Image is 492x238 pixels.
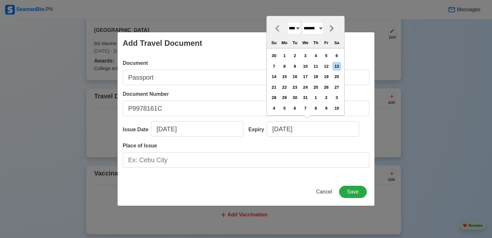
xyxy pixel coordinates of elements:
[311,83,320,92] div: Choose Thursday, October 25th, 2035
[270,51,278,60] div: Choose Sunday, September 30th, 2035
[290,83,299,92] div: Choose Tuesday, October 23rd, 2035
[270,83,278,92] div: Choose Sunday, October 21st, 2035
[322,83,331,92] div: Choose Friday, October 26th, 2035
[290,38,299,47] div: Tu
[311,51,320,60] div: Choose Thursday, October 4th, 2035
[290,51,299,60] div: Choose Tuesday, October 2nd, 2035
[311,38,320,47] div: Th
[280,93,289,102] div: Choose Monday, October 29th, 2035
[269,51,342,114] div: month 2035-10
[332,38,341,47] div: Sa
[301,38,310,47] div: We
[280,51,289,60] div: Choose Monday, October 1st, 2035
[322,104,331,113] div: Choose Friday, November 9th, 2035
[290,104,299,113] div: Choose Tuesday, November 6th, 2035
[332,72,341,81] div: Choose Saturday, October 20th, 2035
[312,186,336,198] button: Cancel
[322,93,331,102] div: Choose Friday, November 2nd, 2035
[123,101,369,116] input: Ex: P12345678B
[123,37,202,49] div: Add Travel Document
[301,72,310,81] div: Choose Wednesday, October 17th, 2035
[270,93,278,102] div: Choose Sunday, October 28th, 2035
[123,126,151,134] div: Issue Date
[332,51,341,60] div: Choose Saturday, October 6th, 2035
[249,126,267,134] div: Expiry
[280,104,289,113] div: Choose Monday, November 5th, 2035
[123,91,169,97] span: Document Number
[301,104,310,113] div: Choose Wednesday, November 7th, 2035
[290,93,299,102] div: Choose Tuesday, October 30th, 2035
[270,72,278,81] div: Choose Sunday, October 14th, 2035
[301,83,310,92] div: Choose Wednesday, October 24th, 2035
[280,72,289,81] div: Choose Monday, October 15th, 2035
[123,70,369,85] input: Ex: Passport
[322,72,331,81] div: Choose Friday, October 19th, 2035
[311,72,320,81] div: Choose Thursday, October 18th, 2035
[311,62,320,71] div: Choose Thursday, October 11th, 2035
[332,93,341,102] div: Choose Saturday, November 3rd, 2035
[270,38,278,47] div: Su
[322,38,331,47] div: Fr
[332,62,341,71] div: Choose Saturday, October 13th, 2035
[280,38,289,47] div: Mo
[290,62,299,71] div: Choose Tuesday, October 9th, 2035
[301,62,310,71] div: Choose Wednesday, October 10th, 2035
[280,83,289,92] div: Choose Monday, October 22nd, 2035
[270,62,278,71] div: Choose Sunday, October 7th, 2035
[301,51,310,60] div: Choose Wednesday, October 3rd, 2035
[270,104,278,113] div: Choose Sunday, November 4th, 2035
[123,143,157,148] span: Place of Issue
[322,62,331,71] div: Choose Friday, October 12th, 2035
[339,186,367,198] button: Save
[316,189,332,194] span: Cancel
[322,51,331,60] div: Choose Friday, October 5th, 2035
[301,93,310,102] div: Choose Wednesday, October 31st, 2035
[332,104,341,113] div: Choose Saturday, November 10th, 2035
[290,72,299,81] div: Choose Tuesday, October 16th, 2035
[311,93,320,102] div: Choose Thursday, November 1st, 2035
[123,152,369,168] input: Ex: Cebu City
[311,104,320,113] div: Choose Thursday, November 8th, 2035
[332,83,341,92] div: Choose Saturday, October 27th, 2035
[123,60,148,66] span: Document
[280,62,289,71] div: Choose Monday, October 8th, 2035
